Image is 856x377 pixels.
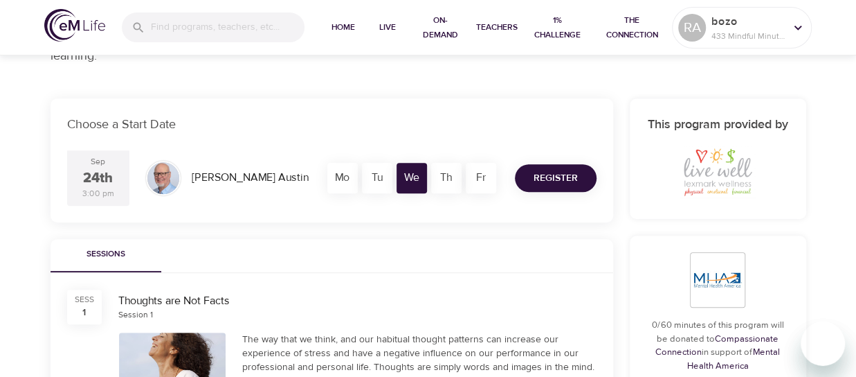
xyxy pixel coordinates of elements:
[415,13,465,42] span: On-Demand
[186,164,314,191] div: [PERSON_NAME] Austin
[476,20,518,35] span: Teachers
[327,163,358,193] div: Mo
[687,347,781,371] a: Mental Health America
[515,164,597,192] button: Register
[91,156,105,168] div: Sep
[711,13,785,30] p: bozo
[801,322,845,366] iframe: Button to launch messaging window
[711,30,785,42] p: 433 Mindful Minutes
[75,294,94,306] div: SESS
[431,163,462,193] div: Th
[597,13,666,42] span: The Connection
[371,20,404,35] span: Live
[44,9,105,42] img: logo
[67,115,597,134] p: Choose a Start Date
[397,163,427,193] div: We
[655,333,778,358] a: Compassionate Connection
[327,20,360,35] span: Home
[680,146,754,198] img: Lexmark%20Logo.jfif
[151,12,304,42] input: Find programs, teachers, etc...
[118,309,153,321] div: Session 1
[118,293,597,309] div: Thoughts are Not Facts
[646,319,790,373] p: 0/60 minutes of this program will be donated to in support of
[466,163,496,193] div: Fr
[82,306,86,319] div: 1
[362,163,392,193] div: Tu
[59,247,153,262] span: Sessions
[529,13,587,42] span: 1% Challenge
[534,170,578,187] span: Register
[82,188,114,200] div: 3:00 pm
[646,115,790,135] h6: This program provided by
[83,168,113,188] div: 24th
[678,14,706,42] div: RA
